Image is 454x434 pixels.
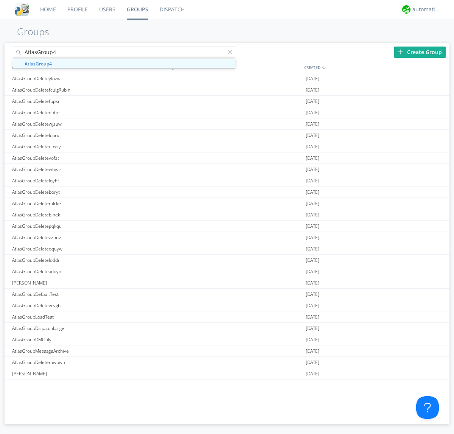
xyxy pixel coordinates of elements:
div: Create Group [394,47,446,58]
a: AtlasGroupDeletemwbwn[DATE] [5,357,449,368]
div: AtlasGroupDeletemwbwn [10,357,156,368]
a: AtlasGroupDeletefbpxr[DATE] [5,96,449,107]
a: AtlasGroupDeleteloddi[DATE] [5,255,449,266]
img: d2d01cd9b4174d08988066c6d424eccd [402,5,410,14]
span: [DATE] [306,107,319,118]
span: [DATE] [306,175,319,187]
a: AtlasGroupDeleteyiozw[DATE] [5,73,449,84]
a: AtlasGroupDeletemlrke[DATE] [5,198,449,209]
a: AtlasGroupLoadTest[DATE] [5,311,449,323]
a: [PERSON_NAME][DATE] [5,277,449,289]
div: AtlasGroupDeletevcvgb [10,300,156,311]
span: [DATE] [306,334,319,345]
a: AtlasGroupDeletepqkqu[DATE] [5,221,449,232]
span: [DATE] [306,311,319,323]
div: AtlasGroupDeleteloarx [10,130,156,141]
span: [DATE] [306,277,319,289]
div: AtlasGroupDeleteloyhf [10,175,156,186]
span: [DATE] [306,380,319,391]
a: AtlasGroupDeleteubssy[DATE] [5,141,449,152]
a: [PERSON_NAME][DATE] [5,368,449,380]
div: AtlasGroupDeleteaduyn [10,266,156,277]
div: AtlasGroupDeletepqkqu [10,221,156,232]
span: [DATE] [306,255,319,266]
span: [DATE] [306,345,319,357]
span: [DATE] [306,164,319,175]
img: cddb5a64eb264b2086981ab96f4c1ba7 [15,3,29,16]
img: plus.svg [398,49,403,54]
span: [DATE] [306,357,319,368]
span: [DATE] [306,209,319,221]
span: [DATE] [306,152,319,164]
div: AtlasGroupDeletezzhov [10,232,156,243]
span: [DATE] [306,118,319,130]
input: Search groups [13,47,235,58]
span: [DATE] [306,187,319,198]
div: AtlasGroupDeletevofzt [10,152,156,163]
a: AtlasGroupDMOnly[DATE] [5,334,449,345]
div: [PERSON_NAME] [10,277,156,288]
div: AtlasGroupDeletefculgRubin [10,84,156,95]
div: AtlasGroupDeletewjzuw [10,118,156,129]
a: AtlasGroupDeletewhyaz[DATE] [5,164,449,175]
span: [DATE] [306,84,319,96]
div: AtlasGroupMessageArchive [10,345,156,356]
span: [DATE] [306,368,319,380]
a: AtlasGroupDeletefculgRubin[DATE] [5,84,449,96]
a: AtlasGroupDeleteqbtpr[DATE] [5,107,449,118]
a: AtlasGroupDispatchLarge[DATE] [5,323,449,334]
a: AtlasGroupDeletevcvgb[DATE] [5,300,449,311]
div: AtlasGroupDeletewhyaz [10,164,156,175]
div: GROUPS [10,62,154,73]
div: AtlasGroupLoadTest [10,311,156,322]
span: [DATE] [306,198,319,209]
div: AtlasGroupDeletefbpxr [10,96,156,107]
a: AtlasGroupDeletevofzt[DATE] [5,152,449,164]
span: [DATE] [306,141,319,152]
div: AtlasGroupDMOnly [10,334,156,345]
span: [DATE] [306,289,319,300]
a: AtlasGroupDeleteoquyw[DATE] [5,243,449,255]
div: AtlasGroupDefaultTest [10,289,156,300]
div: AtlasGroupDeleteloddi [10,255,156,266]
span: [DATE] [306,96,319,107]
span: [DATE] [306,221,319,232]
a: AtlasGroupMessageArchive[DATE] [5,345,449,357]
div: AtlasGroupDeleteqbtpr [10,107,156,118]
iframe: Toggle Customer Support [416,396,439,419]
div: CREATED [302,62,449,73]
div: AtlasGroupDeletemlrke [10,198,156,209]
span: [DATE] [306,130,319,141]
div: AtlasGroupDeletelqwks [10,380,156,390]
span: [DATE] [306,323,319,334]
strong: AtlasGroup4 [25,61,52,67]
a: AtlasGroupDeleteloarx[DATE] [5,130,449,141]
div: AtlasGroupDeleteyiozw [10,73,156,84]
div: automation+atlas [412,6,441,13]
span: [DATE] [306,266,319,277]
a: AtlasGroupDeletelqwks[DATE] [5,380,449,391]
a: AtlasGroupDeleteaduyn[DATE] [5,266,449,277]
a: AtlasGroupDeletewjzuw[DATE] [5,118,449,130]
a: AtlasGroupDefaultTest[DATE] [5,289,449,300]
span: [DATE] [306,73,319,84]
span: [DATE] [306,300,319,311]
a: AtlasGroupDeletezzhov[DATE] [5,232,449,243]
span: [DATE] [306,243,319,255]
a: AtlasGroupDeletebinek[DATE] [5,209,449,221]
div: AtlasGroupDeleteboryt [10,187,156,198]
div: AtlasGroupDeletebinek [10,209,156,220]
a: AtlasGroupDeleteboryt[DATE] [5,187,449,198]
div: [PERSON_NAME] [10,368,156,379]
span: [DATE] [306,232,319,243]
a: AtlasGroupDeleteloyhf[DATE] [5,175,449,187]
div: AtlasGroupDeleteubssy [10,141,156,152]
div: AtlasGroupDeleteoquyw [10,243,156,254]
div: AtlasGroupDispatchLarge [10,323,156,334]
